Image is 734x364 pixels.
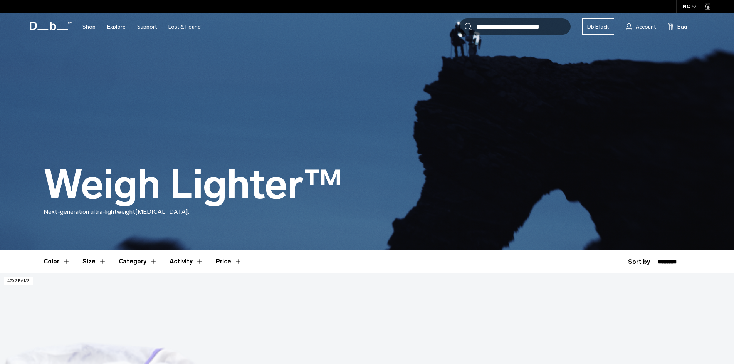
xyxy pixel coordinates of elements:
a: Lost & Found [168,13,201,40]
button: Toggle Filter [119,250,157,273]
nav: Main Navigation [77,13,207,40]
span: [MEDICAL_DATA]. [135,208,189,215]
a: Shop [82,13,96,40]
button: Toggle Filter [170,250,203,273]
a: Support [137,13,157,40]
h1: Weigh Lighter™ [44,163,342,207]
button: Toggle Filter [44,250,70,273]
span: Next-generation ultra-lightweight [44,208,135,215]
button: Toggle Price [216,250,242,273]
span: Account [636,23,656,31]
span: Bag [677,23,687,31]
a: Db Black [582,18,614,35]
p: 470 grams [4,277,33,285]
a: Explore [107,13,126,40]
button: Bag [667,22,687,31]
button: Toggle Filter [82,250,106,273]
a: Account [626,22,656,31]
